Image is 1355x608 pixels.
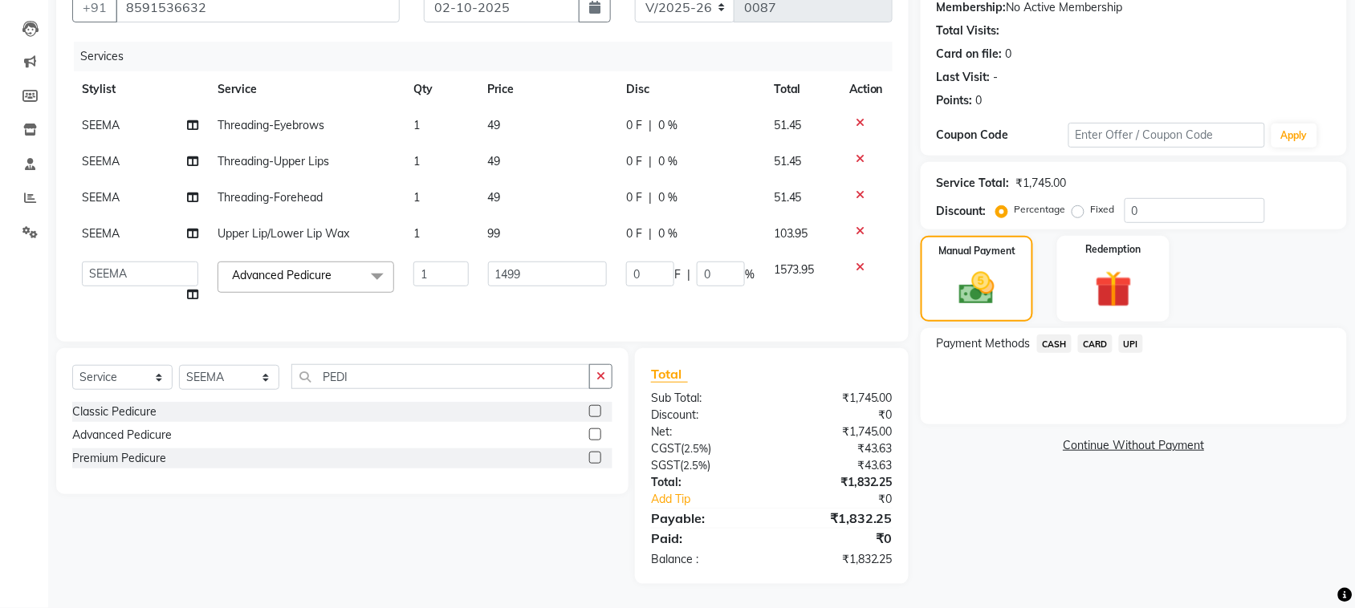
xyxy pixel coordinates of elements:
[72,450,166,467] div: Premium Pedicure
[937,127,1068,144] div: Coupon Code
[938,244,1015,258] label: Manual Payment
[488,190,501,205] span: 49
[413,154,420,168] span: 1
[774,226,808,241] span: 103.95
[658,225,677,242] span: 0 %
[74,42,905,71] div: Services
[639,509,772,528] div: Payable:
[937,69,991,86] div: Last Visit:
[771,407,905,424] div: ₹0
[771,424,905,440] div: ₹1,745.00
[994,69,999,86] div: -
[649,225,652,242] span: |
[218,154,329,168] span: Threading-Upper Lips
[291,364,590,389] input: Search or Scan
[937,175,1010,192] div: Service Total:
[1037,334,1072,353] span: CASH
[937,335,1031,352] span: Payment Methods
[232,268,332,282] span: Advanced Pedicure
[840,71,893,107] th: Action
[616,71,764,107] th: Disc
[651,366,688,383] span: Total
[82,226,120,241] span: SEEMA
[771,440,905,457] div: ₹43.63
[413,190,420,205] span: 1
[937,203,987,220] div: Discount:
[687,266,690,283] span: |
[72,403,157,420] div: Classic Pedicure
[794,491,905,508] div: ₹0
[626,189,642,206] span: 0 F
[1015,202,1066,217] label: Percentage
[771,474,905,491] div: ₹1,832.25
[745,266,755,283] span: %
[651,458,680,472] span: SGST
[658,189,677,206] span: 0 %
[976,92,983,109] div: 0
[639,529,772,548] div: Paid:
[771,529,905,548] div: ₹0
[649,117,652,134] span: |
[639,424,772,440] div: Net:
[1119,334,1144,353] span: UPI
[658,153,677,170] span: 0 %
[651,441,681,456] span: CGST
[332,268,339,282] a: x
[639,551,772,568] div: Balance :
[937,22,1000,39] div: Total Visits:
[771,509,905,528] div: ₹1,832.25
[72,427,172,444] div: Advanced Pedicure
[774,118,802,132] span: 51.45
[218,118,324,132] span: Threading-Eyebrows
[1084,266,1144,312] img: _gift.svg
[937,46,1003,63] div: Card on file:
[948,268,1006,309] img: _cash.svg
[208,71,404,107] th: Service
[488,154,501,168] span: 49
[1272,124,1317,148] button: Apply
[413,118,420,132] span: 1
[639,474,772,491] div: Total:
[774,154,802,168] span: 51.45
[413,226,420,241] span: 1
[639,457,772,474] div: ( )
[626,153,642,170] span: 0 F
[774,262,815,277] span: 1573.95
[1078,334,1113,353] span: CARD
[639,390,772,407] div: Sub Total:
[72,71,208,107] th: Stylist
[478,71,616,107] th: Price
[82,118,120,132] span: SEEMA
[771,551,905,568] div: ₹1,832.25
[649,189,652,206] span: |
[488,118,501,132] span: 49
[937,92,973,109] div: Points:
[771,457,905,474] div: ₹43.63
[1006,46,1012,63] div: 0
[771,390,905,407] div: ₹1,745.00
[82,190,120,205] span: SEEMA
[649,153,652,170] span: |
[674,266,681,283] span: F
[683,459,707,472] span: 2.5%
[639,407,772,424] div: Discount:
[626,117,642,134] span: 0 F
[218,190,323,205] span: Threading-Forehead
[639,491,794,508] a: Add Tip
[1091,202,1115,217] label: Fixed
[924,437,1344,454] a: Continue Without Payment
[1068,123,1265,148] input: Enter Offer / Coupon Code
[658,117,677,134] span: 0 %
[404,71,478,107] th: Qty
[764,71,840,107] th: Total
[488,226,501,241] span: 99
[684,442,708,455] span: 2.5%
[639,440,772,457] div: ( )
[1016,175,1067,192] div: ₹1,745.00
[626,225,642,242] span: 0 F
[82,154,120,168] span: SEEMA
[218,226,349,241] span: Upper Lip/Lower Lip Wax
[1086,242,1141,257] label: Redemption
[774,190,802,205] span: 51.45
